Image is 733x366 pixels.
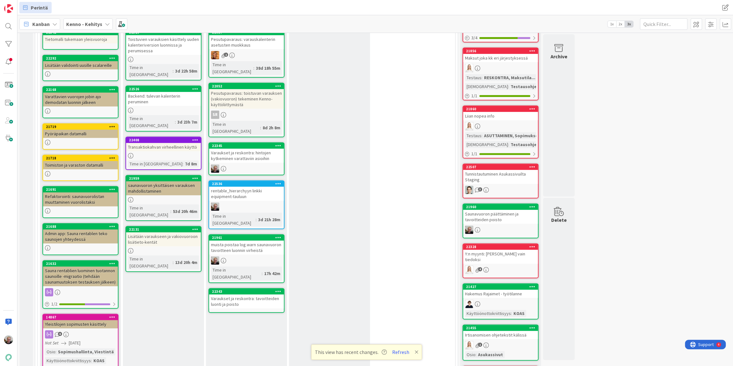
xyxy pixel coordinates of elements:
[13,1,29,9] span: Support
[463,106,538,120] div: 21860Liian nopea info
[209,83,284,109] div: 22052Pesutupavaraus: toistuvan varauksen (vakiovuoron) tekeminen Kenno-käyttöliittymästä
[212,182,284,186] div: 22536
[463,170,538,184] div: Tunnistautuminen Asukassivuilta Staging
[43,224,118,229] div: 21688
[512,310,526,317] div: KOAS
[43,187,118,206] div: 21691Refaktorointi: saunavuorolistan muuttaminen vuorolistaksi
[43,61,118,69] div: Lisätään validointi uusille scalareille
[212,144,284,148] div: 22345
[478,187,482,191] span: 3
[45,340,59,346] i: Not Set
[209,241,284,254] div: muista poistaa log.warn saunavuoron tavoitteen luonnin virheistä
[466,285,538,289] div: 21427
[182,160,183,167] span: :
[209,149,284,163] div: Varaukset ja reskontra: hintojen kytkeminen varattaviin asioihin
[261,124,282,131] div: 8d 2h 8m
[42,86,118,118] a: 22168Varattavien vuorojen jobin ajo demodatan luonnin jälkeen
[465,83,508,90] div: [DEMOGRAPHIC_DATA]
[43,314,118,320] div: 14867
[46,156,118,160] div: 21718
[42,155,118,181] a: 21718Toimiston ja varaston datamalli
[129,87,201,91] div: 22526
[171,208,199,215] div: 53d 20h 46m
[256,216,257,223] span: :
[126,176,201,181] div: 21959
[465,310,511,317] div: Käyttöönottokriittisyys
[209,235,284,241] div: 21961
[208,29,284,78] a: 22057Pesutupavaraus: varauskalenterin asetusten muokkausTLTime in [GEOGRAPHIC_DATA]:38d 18h 55m
[211,213,256,227] div: Time in [GEOGRAPHIC_DATA]
[211,121,260,135] div: Time in [GEOGRAPHIC_DATA]
[46,224,118,229] div: 21688
[509,83,547,90] div: Testausohjeet...
[128,115,175,129] div: Time in [GEOGRAPHIC_DATA]
[224,53,228,57] span: 1
[209,202,284,211] div: JH
[43,229,118,243] div: Admin app: Sauna rentablen teko saunojen yhteydessä
[466,245,538,249] div: 22328
[208,288,284,313] a: 22343Varaukset ja reskontra: tavoitteiden luonti ja poisto
[608,21,616,27] span: 1x
[209,111,284,119] div: SR
[126,86,201,106] div: 22526Backend: tulevan kalenterin peruminen
[462,48,539,100] a: 21856Maksut joka kk eri järjestyksessäSLTestaus:RESKONTRA, Maksutila...[DEMOGRAPHIC_DATA]:Testaus...
[462,283,539,319] a: 21427Hakemus Rajaimet - työtilanneMTKäyttöönottokriittisyys:KOAS
[209,289,284,294] div: 22343
[465,64,473,72] img: SL
[55,348,56,355] span: :
[211,164,219,173] img: JH
[260,124,261,131] span: :
[209,187,284,201] div: rentable_hierarchyyn linkki equipment-tauluun
[4,335,13,344] img: JH
[51,301,57,307] span: 1 / 2
[56,348,115,355] div: Sopimushallinta, Viestintä
[211,51,219,59] img: TL
[43,320,118,328] div: Yleistilojen sopimusten käsittely
[129,227,201,232] div: 22131
[211,61,253,75] div: Time in [GEOGRAPHIC_DATA]
[43,187,118,192] div: 21691
[463,284,538,290] div: 21427
[212,235,284,240] div: 21961
[463,164,538,170] div: 22507
[4,4,13,13] img: Visit kanbanzone.com
[211,266,262,280] div: Time in [GEOGRAPHIC_DATA]
[176,119,199,125] div: 3d 23h 7m
[482,132,542,139] div: ASUTTAMINEN, Sopimukset
[465,74,481,81] div: Testaus
[466,107,538,111] div: 21860
[69,340,80,346] span: [DATE]
[463,150,538,158] div: 1/1
[463,54,538,62] div: Maksut joka kk eri järjestyksessä
[43,29,118,43] div: 22342Tietomalli tukemaan yleisvuoroja
[478,267,482,271] span: 4
[66,21,102,27] b: Kenno - Kehitys
[465,351,475,358] div: Osio
[126,143,201,151] div: Transaktiokahvan virheellinen käyttö
[43,266,118,286] div: Sauna rentablien luominen tuotannon saunoille -migraatio (tehdään saunamuutoksen testauksen jälkeen)
[42,123,118,150] a: 21719Pyöräpaikan datamalli
[466,165,538,169] div: 22507
[463,106,538,112] div: 21860
[208,83,284,137] a: 22052Pesutupavaraus: toistuvan varauksen (vakiovuoron) tekeminen Kenno-käyttöliittymästäSRTime in...
[263,270,282,277] div: 17h 42m
[42,29,118,50] a: 22342Tietomalli tukemaan yleisvuoroja
[211,202,219,211] img: JH
[43,161,118,169] div: Toimiston ja varaston datamalli
[463,204,538,210] div: 21960
[46,56,118,61] div: 22292
[315,348,387,356] span: This view has recent changes.
[209,29,284,49] div: 22057Pesutupavaraus: varauskalenterin asetusten muokkaus
[128,204,170,218] div: Time in [GEOGRAPHIC_DATA]
[481,74,482,81] span: :
[31,4,48,11] span: Perintä
[43,192,118,206] div: Refaktorointi: saunavuorolistan muuttaminen vuorolistaksi
[173,259,174,266] span: :
[42,186,118,218] a: 21691Refaktorointi: saunavuorolistan muuttaminen vuorolistaksi
[43,55,118,69] div: 22292Lisätään validointi uusille scalareille
[92,357,106,364] div: KOAS
[42,260,118,309] a: 21632Sauna rentablien luominen tuotannon saunoille -migraatio (tehdään saunamuutoksen testauksen ...
[126,176,201,195] div: 21959saunavuoron yksittäisen varauksen mahdollistaminen
[209,143,284,163] div: 22345Varaukset ja reskontra: hintojen kytkeminen varattaviin asioihin
[43,87,118,106] div: 22168Varattavien vuorojen jobin ajo demodatan luonnin jälkeen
